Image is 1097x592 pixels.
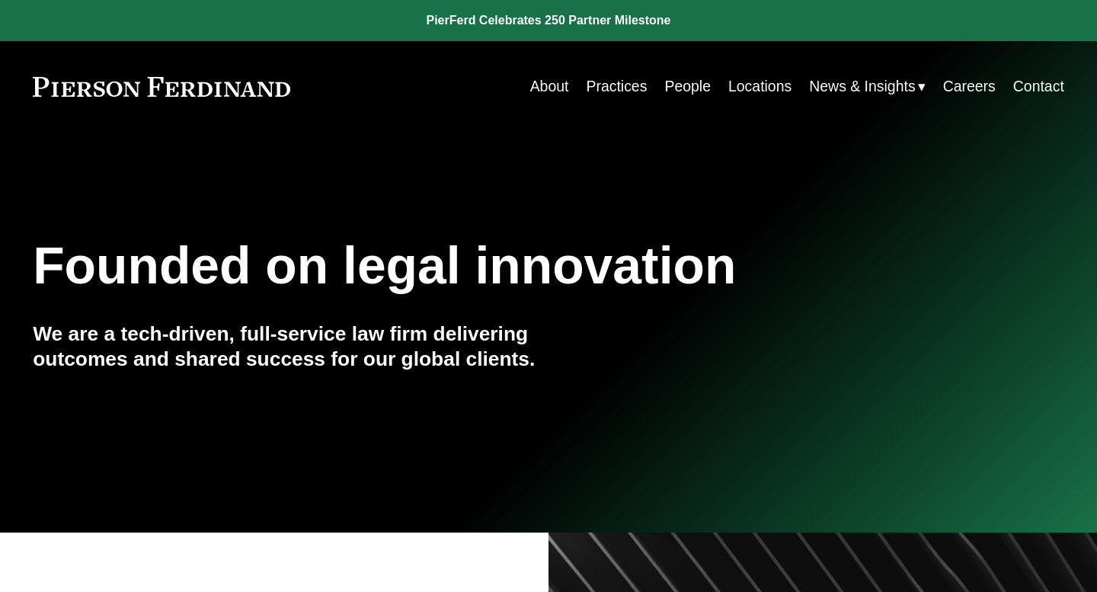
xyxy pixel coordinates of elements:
a: Locations [728,72,792,101]
a: Practices [586,72,647,101]
a: Careers [943,72,996,101]
a: People [664,72,711,101]
h1: Founded on legal innovation [33,236,892,296]
h4: We are a tech-driven, full-service law firm delivering outcomes and shared success for our global... [33,322,548,373]
span: News & Insights [809,73,915,100]
a: folder dropdown [809,72,925,101]
a: About [530,72,569,101]
a: Contact [1013,72,1064,101]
